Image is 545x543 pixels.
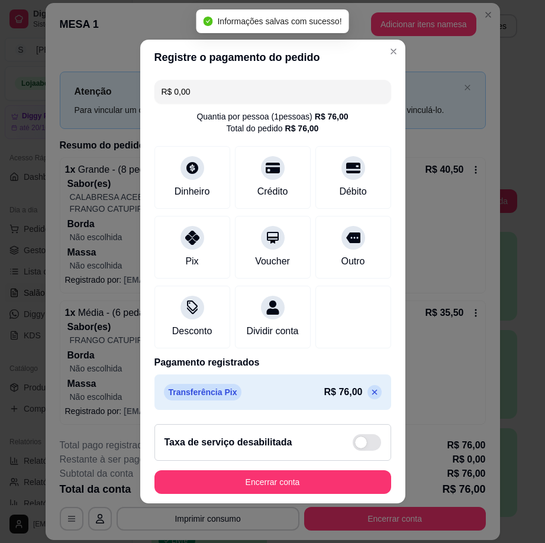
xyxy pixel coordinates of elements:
p: R$ 76,00 [324,385,363,399]
button: Close [384,42,403,61]
div: Pix [185,254,198,269]
div: Outro [341,254,365,269]
p: Pagamento registrados [154,355,391,370]
div: Débito [339,185,366,199]
h2: Taxa de serviço desabilitada [165,435,292,450]
div: Crédito [257,185,288,199]
div: Dividir conta [246,324,298,338]
header: Registre o pagamento do pedido [140,40,405,75]
div: Voucher [255,254,290,269]
div: Total do pedido [227,122,319,134]
span: check-circle [203,17,212,26]
div: R$ 76,00 [285,122,319,134]
button: Encerrar conta [154,470,391,494]
div: R$ 76,00 [315,111,349,122]
div: Quantia por pessoa ( 1 pessoas) [196,111,348,122]
p: Transferência Pix [164,384,242,400]
div: Desconto [172,324,212,338]
input: Ex.: hambúrguer de cordeiro [162,80,384,104]
span: Informações salvas com sucesso! [217,17,341,26]
div: Dinheiro [175,185,210,199]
